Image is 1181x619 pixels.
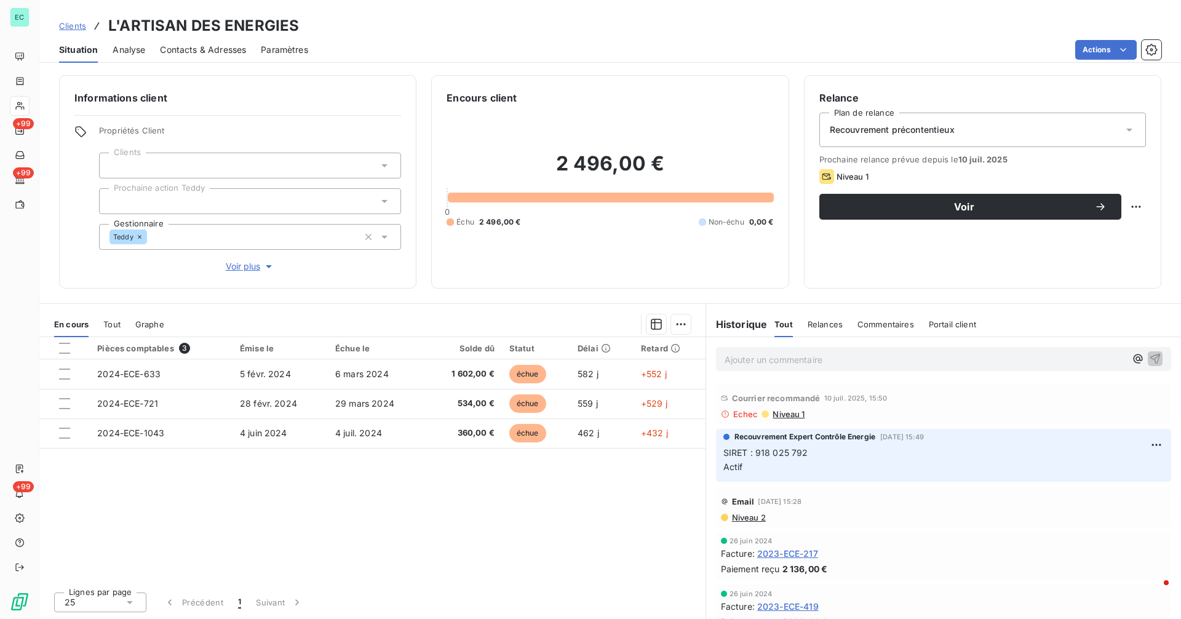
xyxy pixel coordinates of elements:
span: +529 j [641,398,667,409]
span: 10 juil. 2025 [958,154,1008,164]
span: Voir [834,202,1094,212]
span: Graphe [135,319,164,329]
span: 6 mars 2024 [335,369,389,379]
span: +99 [13,167,34,178]
span: 582 j [578,369,598,379]
div: Délai [578,343,626,353]
span: Tout [103,319,121,329]
span: Niveau 1 [771,409,805,419]
span: Tout [774,319,793,329]
span: 4 juin 2024 [240,428,287,438]
div: Pièces comptables [97,343,225,354]
div: Émise le [240,343,320,353]
a: Clients [59,20,86,32]
span: Facture : [721,600,755,613]
span: 2 496,00 € [479,217,521,228]
span: Clients [59,21,86,31]
span: 26 juin 2024 [730,537,773,545]
span: échue [509,365,546,383]
span: Commentaires [857,319,914,329]
span: En cours [54,319,89,329]
iframe: Intercom live chat [1139,577,1169,607]
div: Échue le [335,343,418,353]
button: Suivant [249,589,311,615]
img: Logo LeanPay [10,592,30,612]
span: SIRET : 918 025 792 Actif [723,447,808,472]
span: 28 févr. 2024 [240,398,297,409]
div: Solde dû [433,343,495,353]
span: Courrier recommandé [732,393,821,403]
input: Ajouter une valeur [109,160,119,171]
span: 0,00 € [749,217,774,228]
span: 534,00 € [433,397,495,410]
span: 2023-ECE-419 [757,600,819,613]
span: 4 juil. 2024 [335,428,382,438]
h3: L'ARTISAN DES ENERGIES [108,15,299,37]
input: Ajouter une valeur [109,196,119,207]
span: 1 [238,596,241,609]
button: Voir [819,194,1121,220]
span: 0 [445,207,450,217]
span: Échu [456,217,474,228]
span: 462 j [578,428,599,438]
div: Retard [641,343,698,353]
span: Recouvrement précontentieux [830,124,955,136]
span: +99 [13,118,34,129]
span: 10 juil. 2025, 15:50 [824,394,888,402]
button: Voir plus [99,260,401,273]
button: Actions [1075,40,1137,60]
span: Voir plus [226,260,275,273]
span: +552 j [641,369,667,379]
span: 2 136,00 € [782,562,828,575]
span: 2023-ECE-217 [757,547,818,560]
span: Paiement reçu [721,562,780,575]
span: 559 j [578,398,598,409]
span: Prochaine relance prévue depuis le [819,154,1146,164]
span: Niveau 2 [731,513,766,522]
span: [DATE] 15:28 [758,498,801,505]
h6: Historique [706,317,768,332]
span: échue [509,394,546,413]
span: Teddy [113,233,133,241]
span: Facture : [721,547,755,560]
button: 1 [231,589,249,615]
div: Statut [509,343,563,353]
span: +432 j [641,428,668,438]
span: 29 mars 2024 [335,398,394,409]
span: 3 [179,343,190,354]
h6: Informations client [74,90,401,105]
input: Ajouter une valeur [147,231,157,242]
span: Propriétés Client [99,126,401,143]
span: Email [732,497,755,506]
span: Recouvrement Expert Contrôle Energie [734,431,875,442]
h6: Relance [819,90,1146,105]
span: Non-échu [709,217,744,228]
span: échue [509,424,546,442]
button: Précédent [156,589,231,615]
div: EC [10,7,30,27]
span: Echec [733,409,758,419]
span: 25 [65,596,75,609]
span: 2024-ECE-633 [97,369,161,379]
span: Niveau 1 [837,172,869,182]
span: 5 févr. 2024 [240,369,291,379]
h2: 2 496,00 € [447,151,773,188]
span: Portail client [929,319,976,329]
span: 2024-ECE-1043 [97,428,164,438]
span: Contacts & Adresses [160,44,246,56]
span: Relances [808,319,843,329]
span: +99 [13,481,34,492]
span: 360,00 € [433,427,495,439]
span: [DATE] 15:49 [880,433,924,441]
span: 26 juin 2024 [730,590,773,597]
h6: Encours client [447,90,517,105]
span: Analyse [113,44,145,56]
span: 1 602,00 € [433,368,495,380]
span: 2024-ECE-721 [97,398,158,409]
span: Situation [59,44,98,56]
span: Paramètres [261,44,308,56]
